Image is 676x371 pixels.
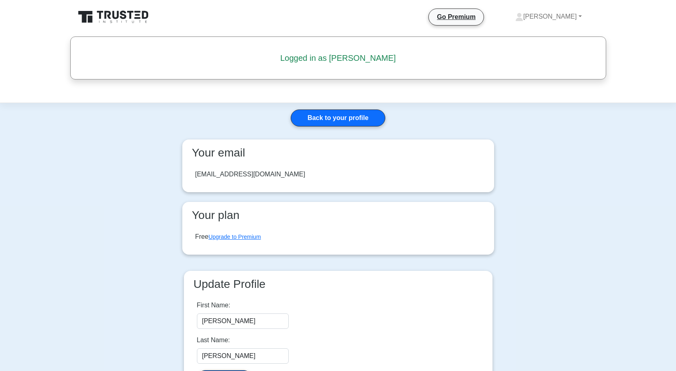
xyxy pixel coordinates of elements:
[208,234,261,240] a: Upgrade to Premium
[197,335,230,345] label: Last Name:
[89,53,588,63] h5: Logged in as [PERSON_NAME]
[189,146,488,160] h3: Your email
[291,109,385,127] a: Back to your profile
[189,208,488,222] h3: Your plan
[197,300,231,310] label: First Name:
[432,12,480,22] a: Go Premium
[195,169,305,179] div: [EMAIL_ADDRESS][DOMAIN_NAME]
[190,277,486,291] h3: Update Profile
[195,232,261,242] div: Free
[496,9,601,25] a: [PERSON_NAME]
